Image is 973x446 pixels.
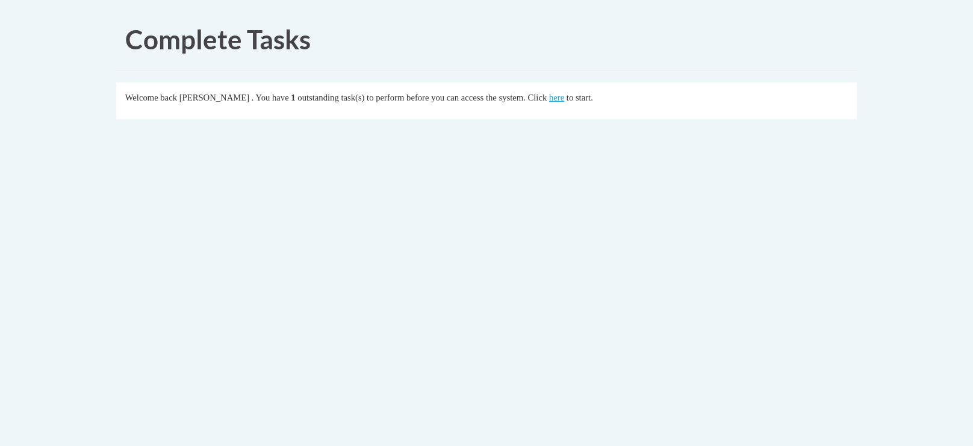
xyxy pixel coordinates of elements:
a: here [549,93,564,102]
span: 1 [291,93,295,102]
span: [PERSON_NAME] [179,93,249,102]
span: Welcome back [125,93,177,102]
span: outstanding task(s) to perform before you can access the system. Click [297,93,547,102]
span: . You have [252,93,289,102]
span: Complete Tasks [125,23,311,55]
span: to start. [567,93,593,102]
